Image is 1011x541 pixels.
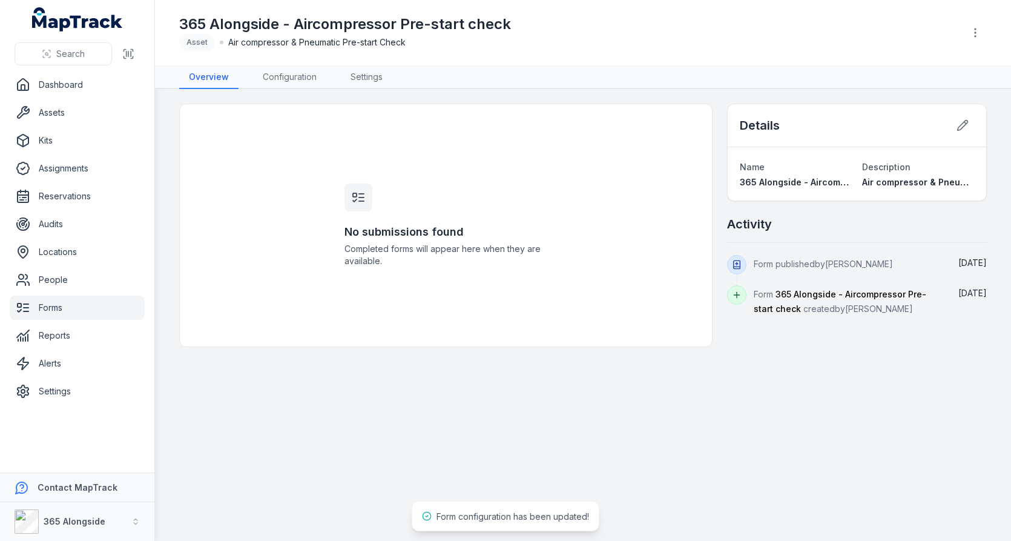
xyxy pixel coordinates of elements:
h2: Activity [727,216,772,233]
a: Kits [10,128,145,153]
strong: 365 Alongside [44,516,105,526]
a: Overview [179,66,239,89]
a: MapTrack [32,7,123,32]
span: Search [56,48,85,60]
time: 26/08/2025, 4:40:27 pm [958,288,987,298]
a: Locations [10,240,145,264]
a: Dashboard [10,73,145,97]
span: Form published by [PERSON_NAME] [754,259,893,269]
button: Search [15,42,112,65]
a: Assets [10,101,145,125]
time: 29/08/2025, 10:07:14 am [958,257,987,268]
a: Reservations [10,184,145,208]
a: Alerts [10,351,145,376]
a: People [10,268,145,292]
span: Form configuration has been updated! [436,511,589,522]
span: Form created by [PERSON_NAME] [754,289,926,314]
strong: Contact MapTrack [38,482,117,493]
span: 365 Alongside - Aircompressor Pre-start check [740,177,944,187]
span: [DATE] [958,257,987,268]
a: Audits [10,212,145,236]
a: Configuration [253,66,326,89]
span: Completed forms will appear here when they are available. [344,243,548,267]
span: Air compressor & Pneumatic Pre-start Check [228,36,406,48]
div: Asset [179,34,215,51]
span: Name [740,162,765,172]
span: [DATE] [958,288,987,298]
a: Reports [10,324,145,348]
a: Settings [10,379,145,403]
a: Forms [10,296,145,320]
span: 365 Alongside - Aircompressor Pre-start check [754,289,926,314]
h2: Details [740,117,780,134]
a: Assignments [10,156,145,181]
span: Description [862,162,911,172]
h1: 365 Alongside - Aircompressor Pre-start check [179,15,511,34]
a: Settings [341,66,392,89]
h3: No submissions found [344,224,548,241]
